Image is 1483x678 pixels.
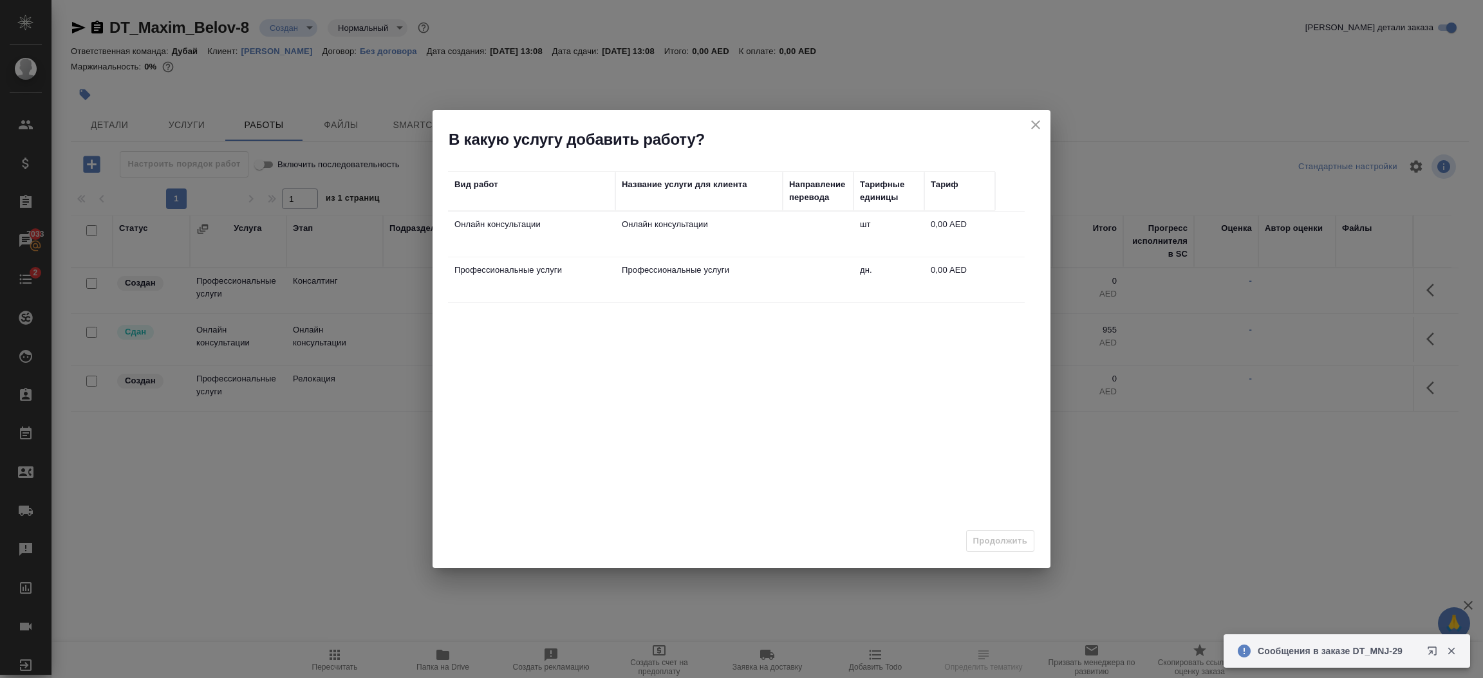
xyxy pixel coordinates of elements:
[454,218,609,231] p: Онлайн консультации
[860,178,918,204] div: Тарифные единицы
[1438,645,1464,657] button: Закрыть
[853,212,924,257] td: шт
[454,178,498,191] div: Вид работ
[1419,638,1450,669] button: Открыть в новой вкладке
[924,212,995,257] td: 0,00 AED
[924,257,995,302] td: 0,00 AED
[449,129,1050,150] h2: В какую услугу добавить работу?
[931,178,958,191] div: Тариф
[454,264,609,277] p: Профессиональные услуги
[622,218,776,231] p: Онлайн консультации
[622,178,747,191] div: Название услуги для клиента
[1258,645,1419,657] p: Сообщения в заказе DT_MNJ-29
[622,264,776,277] p: Профессиональные услуги
[789,178,847,204] div: Направление перевода
[1026,115,1045,134] button: close
[853,257,924,302] td: дн.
